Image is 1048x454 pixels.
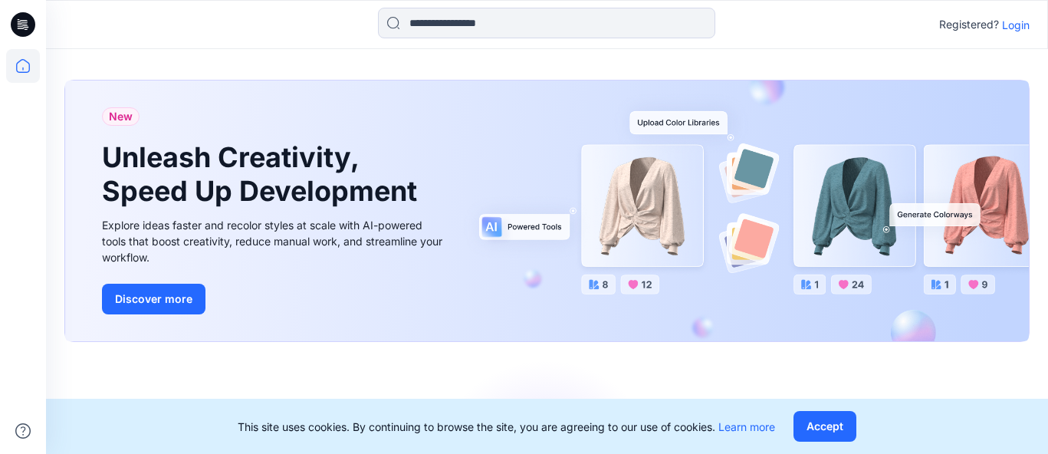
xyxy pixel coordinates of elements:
p: Login [1002,17,1030,33]
span: New [109,107,133,126]
button: Discover more [102,284,205,314]
a: Discover more [102,284,447,314]
h1: Unleash Creativity, Speed Up Development [102,141,424,207]
p: Registered? [939,15,999,34]
a: Learn more [718,420,775,433]
p: This site uses cookies. By continuing to browse the site, you are agreeing to our use of cookies. [238,419,775,435]
div: Explore ideas faster and recolor styles at scale with AI-powered tools that boost creativity, red... [102,217,447,265]
button: Accept [793,411,856,442]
